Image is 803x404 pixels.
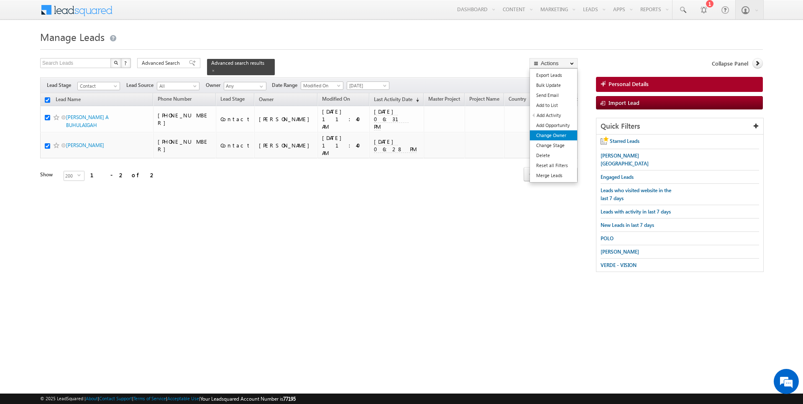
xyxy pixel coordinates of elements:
[157,82,199,90] a: All
[78,82,118,90] span: Contact
[601,174,634,180] span: Engaged Leads
[530,150,577,160] a: Delete
[530,160,577,170] a: Reset all Filters
[40,171,57,178] div: Show
[530,170,577,180] a: Merge Leads
[530,140,577,150] a: Change Stage
[220,142,251,149] div: Contact
[51,95,85,106] a: Lead Name
[167,396,199,401] a: Acceptable Use
[465,94,504,105] a: Project Name
[610,138,639,144] span: Starred Leads
[86,396,98,401] a: About
[601,222,654,228] span: New Leads in last 7 days
[412,97,419,103] span: (sorted descending)
[596,77,763,92] a: Personal Details
[374,108,409,130] span: [DATE] 06:31 PM
[40,395,296,403] span: © 2025 LeadSquared | | | | |
[318,94,354,105] a: Modified On
[601,208,671,215] span: Leads with activity in last 7 days
[370,94,423,105] a: Last Activity Date(sorted descending)
[121,58,131,68] button: ?
[596,118,763,135] div: Quick Filters
[524,167,539,181] span: prev
[322,96,350,102] span: Modified On
[77,82,120,90] a: Contact
[504,94,530,105] a: Country
[45,97,50,103] input: Check all records
[509,96,526,102] span: Country
[601,262,637,268] span: VERDE - VISION
[424,94,464,105] a: Master Project
[601,249,639,255] span: [PERSON_NAME]
[301,81,343,90] a: Modified On
[200,396,296,402] span: Your Leadsquared Account Number is
[712,60,748,67] span: Collapse Panel
[259,96,274,102] span: Owner
[220,96,245,102] span: Lead Stage
[153,94,196,105] a: Phone Number
[90,170,156,180] div: 1 - 2 of 2
[64,171,77,180] span: 200
[157,82,197,90] span: All
[133,396,166,401] a: Terms of Service
[224,82,266,90] input: Type to Search
[530,110,577,120] a: Add Activity
[66,142,104,148] a: [PERSON_NAME]
[374,138,417,153] span: [DATE] 06:28 PM
[158,112,212,127] div: [PHONE_NUMBER]
[530,130,577,140] a: Change Owner
[609,99,639,106] span: Import Lead
[601,187,671,201] span: Leads who visited website in the last 7 days
[530,80,577,90] a: Bulk Update
[301,82,341,89] span: Modified On
[77,173,84,177] span: select
[259,115,314,123] div: [PERSON_NAME]
[530,100,577,110] a: Add to List
[206,81,224,89] span: Owner
[601,235,614,241] span: POLO
[272,81,301,89] span: Date Range
[530,120,577,130] a: Add Opportunity
[66,114,109,128] a: [PERSON_NAME] A BUHULAIGAH
[126,81,157,89] span: Lead Source
[158,96,192,102] span: Phone Number
[114,257,152,269] em: Start Chat
[469,96,499,102] span: Project Name
[283,396,296,402] span: 77195
[137,4,157,24] div: Minimize live chat window
[216,94,249,105] a: Lead Stage
[142,59,182,67] span: Advanced Search
[530,70,577,80] a: Export Leads
[124,59,128,66] span: ?
[43,44,141,55] div: Chat with us now
[322,108,366,130] div: [DATE] 11:40 AM
[347,81,389,90] a: [DATE]
[99,396,132,401] a: Contact Support
[220,115,251,123] div: Contact
[601,152,649,167] span: [PERSON_NAME][GEOGRAPHIC_DATA]
[158,138,212,153] div: [PHONE_NUMBER]
[11,77,153,251] textarea: Type your message and hit 'Enter'
[322,134,366,157] div: [DATE] 11:40 AM
[255,82,266,91] a: Show All Items
[428,96,460,102] span: Master Project
[524,168,539,181] a: prev
[347,82,387,89] span: [DATE]
[40,30,105,43] span: Manage Leads
[609,80,649,88] span: Personal Details
[114,61,118,65] img: Search
[530,90,577,100] a: Send Email
[259,142,314,149] div: [PERSON_NAME]
[14,44,35,55] img: d_60004797649_company_0_60004797649
[47,81,77,89] span: Lead Stage
[211,60,264,66] span: Advanced search results
[529,58,578,69] button: Actions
